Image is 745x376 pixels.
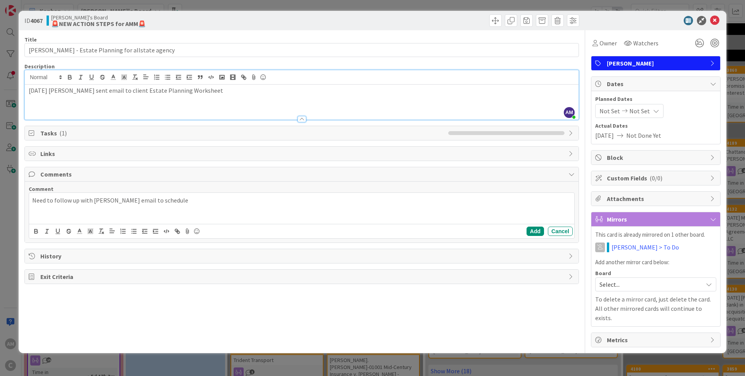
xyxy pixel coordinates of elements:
span: Not Set [629,106,650,116]
span: Exit Criteria [40,272,565,281]
button: Cancel [548,227,573,236]
span: Attachments [607,194,706,203]
span: Planned Dates [595,95,716,103]
b: 4067 [30,17,43,24]
span: Dates [607,79,706,88]
p: Need to follow up with [PERSON_NAME] email to schedule [32,196,571,205]
p: To delete a mirror card, just delete the card. All other mirrored cards will continue to exists. [595,295,716,322]
span: Mirrors [607,215,706,224]
span: [PERSON_NAME] [607,59,706,68]
span: ID [24,16,43,25]
span: [PERSON_NAME]'s Board [51,14,146,21]
span: Comments [40,170,565,179]
span: [DATE] [595,131,614,140]
p: This card is already mirrored on 1 other board. [595,230,716,239]
b: 🚨NEW ACTION STEPS for AMM🚨 [51,21,146,27]
label: Title [24,36,37,43]
span: ( 1 ) [59,129,67,137]
span: Custom Fields [607,173,706,183]
span: Select... [599,279,699,290]
span: ( 0/0 ) [650,174,662,182]
span: History [40,251,565,261]
button: Add [527,227,544,236]
span: Links [40,149,565,158]
span: Not Set [599,106,620,116]
p: [DATE] [PERSON_NAME] sent email to client Estate Planning Worksheet [29,86,575,95]
span: Owner [599,38,617,48]
span: Comment [29,185,54,192]
span: Not Done Yet [626,131,661,140]
a: [PERSON_NAME] > To Do [612,243,679,252]
span: Block [607,153,706,162]
span: Board [595,270,611,276]
input: type card name here... [24,43,579,57]
span: AM [564,107,575,118]
span: Watchers [633,38,658,48]
span: Tasks [40,128,444,138]
span: Metrics [607,335,706,345]
span: Description [24,63,55,70]
span: Actual Dates [595,122,716,130]
p: Add another mirror card below: [595,258,716,267]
